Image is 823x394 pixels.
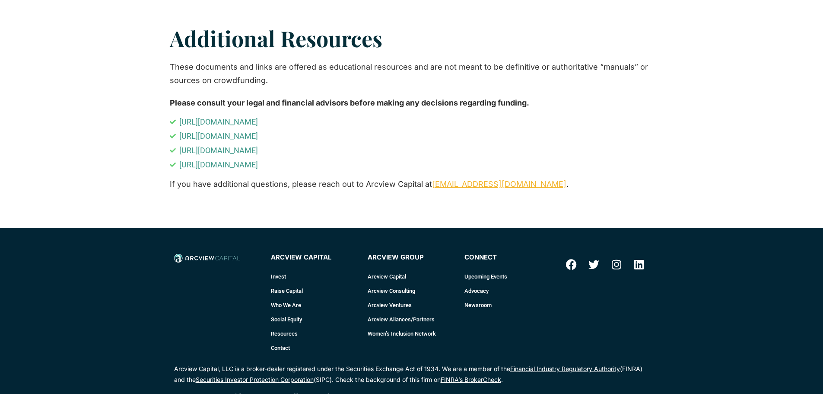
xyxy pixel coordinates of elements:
[271,269,359,284] a: Invest
[368,327,456,341] a: Women’s Inclusion Network
[170,26,654,51] h2: Additional Resources
[170,98,529,107] strong: Please consult your legal and financial advisors before making any decisions regarding funding.
[196,376,314,383] a: Securities Investor Protection Corporation
[368,284,456,298] a: Arcview Consulting
[271,284,359,298] a: Raise Capital
[170,177,654,191] p: If you have additional questions, please reach out to Arcview Capital at .
[177,147,258,154] span: [URL][DOMAIN_NAME]
[441,376,501,383] a: FINRA’s BrokerCheck
[170,161,654,169] a: [URL][DOMAIN_NAME]
[177,118,258,126] span: [URL][DOMAIN_NAME]
[271,341,359,355] a: Contact
[464,298,553,312] a: Newsroom
[464,284,553,298] a: Advocacy
[368,312,456,327] a: Arcview Aliances/Partners
[170,118,654,126] a: [URL][DOMAIN_NAME]
[177,161,258,169] span: [URL][DOMAIN_NAME]
[464,254,553,261] h4: connect
[432,179,566,189] a: [EMAIL_ADDRESS][DOMAIN_NAME]
[510,365,620,372] a: Financial Industry Regulatory Authority
[464,269,553,284] a: Upcoming Events
[174,364,649,385] p: Arcview Capital, LLC is a broker-dealer registered under the Securities Exchange Act of 1934. We ...
[368,254,456,261] h4: Arcview Group
[368,269,456,284] a: Arcview Capital
[368,298,456,312] a: Arcview Ventures
[271,298,359,312] a: Who We Are
[170,147,654,154] a: [URL][DOMAIN_NAME]
[170,132,654,140] a: [URL][DOMAIN_NAME]
[170,60,654,87] p: These documents and links are offered as educational resources and are not meant to be definitive...
[177,132,258,140] span: [URL][DOMAIN_NAME]
[271,327,359,341] a: Resources
[271,254,359,261] h4: Arcview Capital
[271,312,359,327] a: Social Equity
